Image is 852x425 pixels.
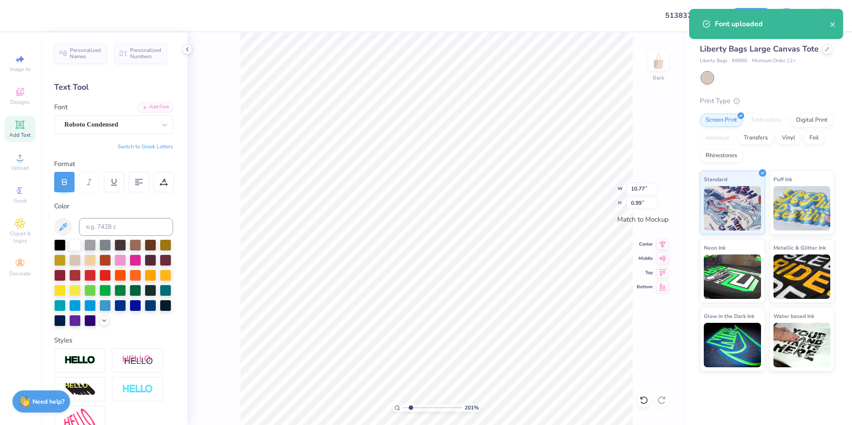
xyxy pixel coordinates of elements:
[773,243,826,252] span: Metallic & Glitter Ink
[773,186,831,230] img: Puff Ink
[118,143,173,150] button: Switch to Greek Letters
[700,96,834,106] div: Print Type
[700,57,727,65] span: Liberty Bags
[700,44,819,54] span: Liberty Bags Large Canvas Tote
[637,241,653,247] span: Center
[752,57,796,65] span: Minimum Order: 12 +
[700,149,743,163] div: Rhinestones
[122,355,153,366] img: Shadow
[122,384,153,394] img: Negative Space
[790,114,833,127] div: Digital Print
[704,323,761,367] img: Glow in the Dark Ink
[773,311,814,321] span: Water based Ink
[79,218,173,236] input: e.g. 7428 c
[70,47,101,60] span: Personalized Names
[637,284,653,290] span: Bottom
[658,7,723,24] input: Untitled Design
[13,197,27,204] span: Greek
[9,131,31,139] span: Add Text
[715,19,830,29] div: Font uploaded
[650,52,667,69] img: Back
[704,243,726,252] span: Neon Ink
[732,57,747,65] span: # 8866
[704,186,761,230] img: Standard
[776,131,801,145] div: Vinyl
[745,114,788,127] div: Embroidery
[54,335,173,346] div: Styles
[700,131,735,145] div: Applique
[704,175,727,184] span: Standard
[54,201,173,211] div: Color
[637,255,653,262] span: Middle
[700,114,743,127] div: Screen Print
[773,323,831,367] img: Water based Ink
[773,254,831,299] img: Metallic & Glitter Ink
[637,270,653,276] span: Top
[10,99,30,106] span: Designs
[10,66,31,73] span: Image AI
[738,131,773,145] div: Transfers
[130,47,162,60] span: Personalized Numbers
[804,131,824,145] div: Foil
[830,19,836,29] button: close
[4,230,35,244] span: Clipart & logos
[465,404,479,412] span: 201 %
[32,397,64,406] strong: Need help?
[54,102,67,112] label: Font
[9,270,31,277] span: Decorate
[704,311,754,321] span: Glow in the Dark Ink
[653,74,664,82] div: Back
[773,175,792,184] span: Puff Ink
[138,102,173,112] div: Add Font
[54,159,174,169] div: Format
[64,382,95,397] img: 3d Illusion
[704,254,761,299] img: Neon Ink
[11,164,29,171] span: Upload
[64,355,95,365] img: Stroke
[54,81,173,93] div: Text Tool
